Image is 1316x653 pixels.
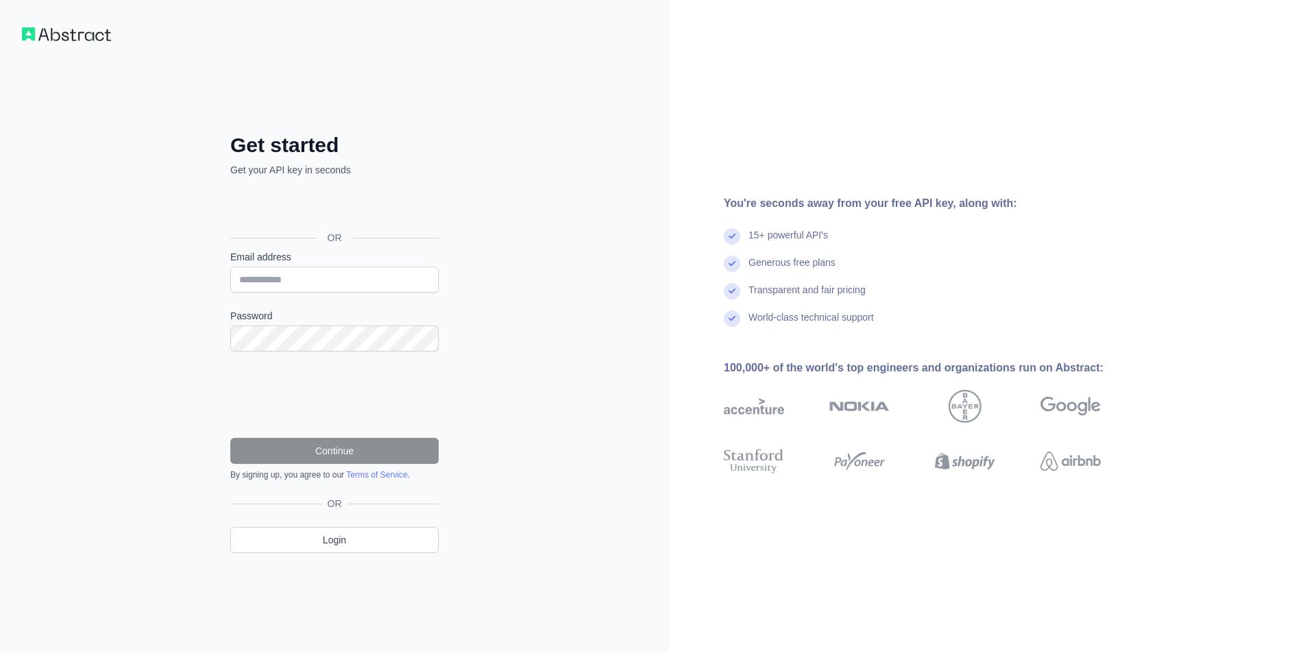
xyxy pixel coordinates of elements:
[317,231,353,245] span: OR
[322,497,348,510] span: OR
[230,250,439,264] label: Email address
[230,309,439,323] label: Password
[22,27,111,41] img: Workflow
[230,438,439,464] button: Continue
[748,228,828,256] div: 15+ powerful API's
[829,446,890,476] img: payoneer
[724,195,1145,212] div: You're seconds away from your free API key, along with:
[949,390,982,423] img: bayer
[724,228,740,245] img: check mark
[230,527,439,553] a: Login
[724,283,740,299] img: check mark
[724,446,784,476] img: stanford university
[223,192,443,222] iframe: Sign in with Google Button
[724,360,1145,376] div: 100,000+ of the world's top engineers and organizations run on Abstract:
[230,133,439,158] h2: Get started
[724,390,784,423] img: accenture
[748,310,874,338] div: World-class technical support
[748,283,866,310] div: Transparent and fair pricing
[230,163,439,177] p: Get your API key in seconds
[1040,446,1101,476] img: airbnb
[230,469,439,480] div: By signing up, you agree to our .
[748,256,836,283] div: Generous free plans
[1040,390,1101,423] img: google
[829,390,890,423] img: nokia
[230,368,439,421] iframe: reCAPTCHA
[724,310,740,327] img: check mark
[724,256,740,272] img: check mark
[935,446,995,476] img: shopify
[346,470,407,480] a: Terms of Service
